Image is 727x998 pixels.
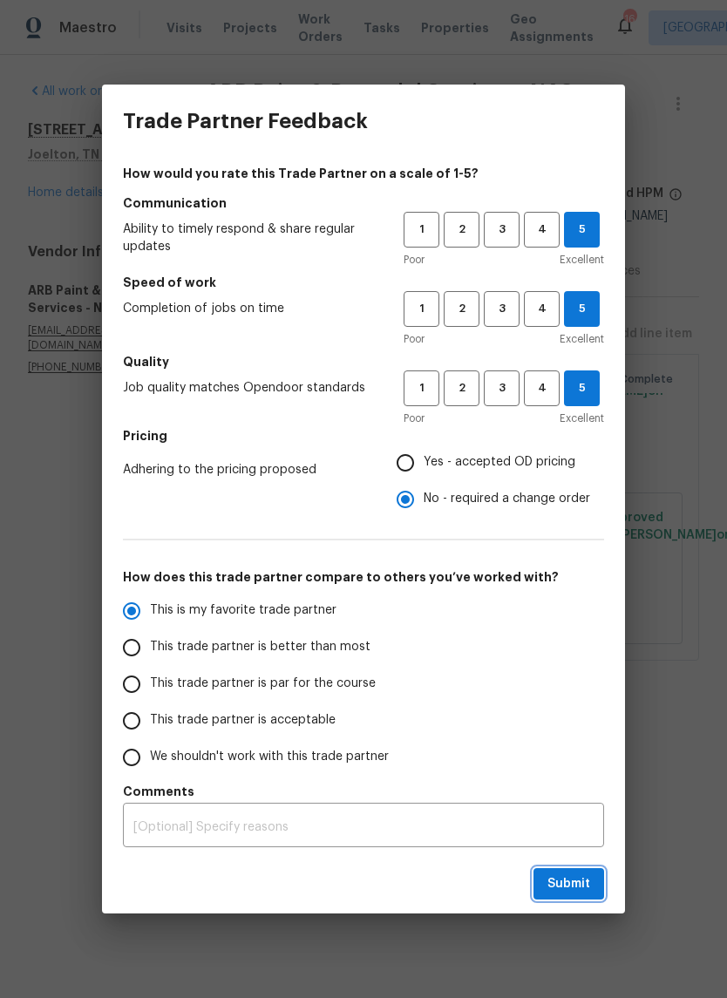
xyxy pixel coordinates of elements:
[486,220,518,240] span: 3
[123,593,604,776] div: How does this trade partner compare to others you’ve worked with?
[123,221,376,255] span: Ability to timely respond & share regular updates
[150,711,336,730] span: This trade partner is acceptable
[526,378,558,398] span: 4
[123,165,604,182] h4: How would you rate this Trade Partner on a scale of 1-5?
[123,427,604,445] h5: Pricing
[123,353,604,370] h5: Quality
[560,251,604,268] span: Excellent
[404,251,425,268] span: Poor
[405,220,438,240] span: 1
[564,212,600,248] button: 5
[445,378,478,398] span: 2
[424,490,590,508] span: No - required a change order
[564,370,600,406] button: 5
[397,445,604,518] div: Pricing
[404,410,425,427] span: Poor
[150,748,389,766] span: We shouldn't work with this trade partner
[486,299,518,319] span: 3
[405,299,438,319] span: 1
[526,220,558,240] span: 4
[424,453,575,472] span: Yes - accepted OD pricing
[565,220,599,240] span: 5
[404,291,439,327] button: 1
[526,299,558,319] span: 4
[404,370,439,406] button: 1
[444,291,479,327] button: 2
[150,638,370,656] span: This trade partner is better than most
[405,378,438,398] span: 1
[484,212,520,248] button: 3
[524,370,560,406] button: 4
[123,274,604,291] h5: Speed of work
[560,410,604,427] span: Excellent
[565,299,599,319] span: 5
[547,873,590,895] span: Submit
[150,601,336,620] span: This is my favorite trade partner
[445,299,478,319] span: 2
[564,291,600,327] button: 5
[123,109,368,133] h3: Trade Partner Feedback
[123,783,604,800] h5: Comments
[150,675,376,693] span: This trade partner is par for the course
[444,212,479,248] button: 2
[445,220,478,240] span: 2
[404,212,439,248] button: 1
[524,212,560,248] button: 4
[486,378,518,398] span: 3
[123,300,376,317] span: Completion of jobs on time
[444,370,479,406] button: 2
[484,370,520,406] button: 3
[404,330,425,348] span: Poor
[533,868,604,900] button: Submit
[524,291,560,327] button: 4
[123,194,604,212] h5: Communication
[123,379,376,397] span: Job quality matches Opendoor standards
[123,461,369,479] span: Adhering to the pricing proposed
[560,330,604,348] span: Excellent
[123,568,604,586] h5: How does this trade partner compare to others you’ve worked with?
[565,378,599,398] span: 5
[484,291,520,327] button: 3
